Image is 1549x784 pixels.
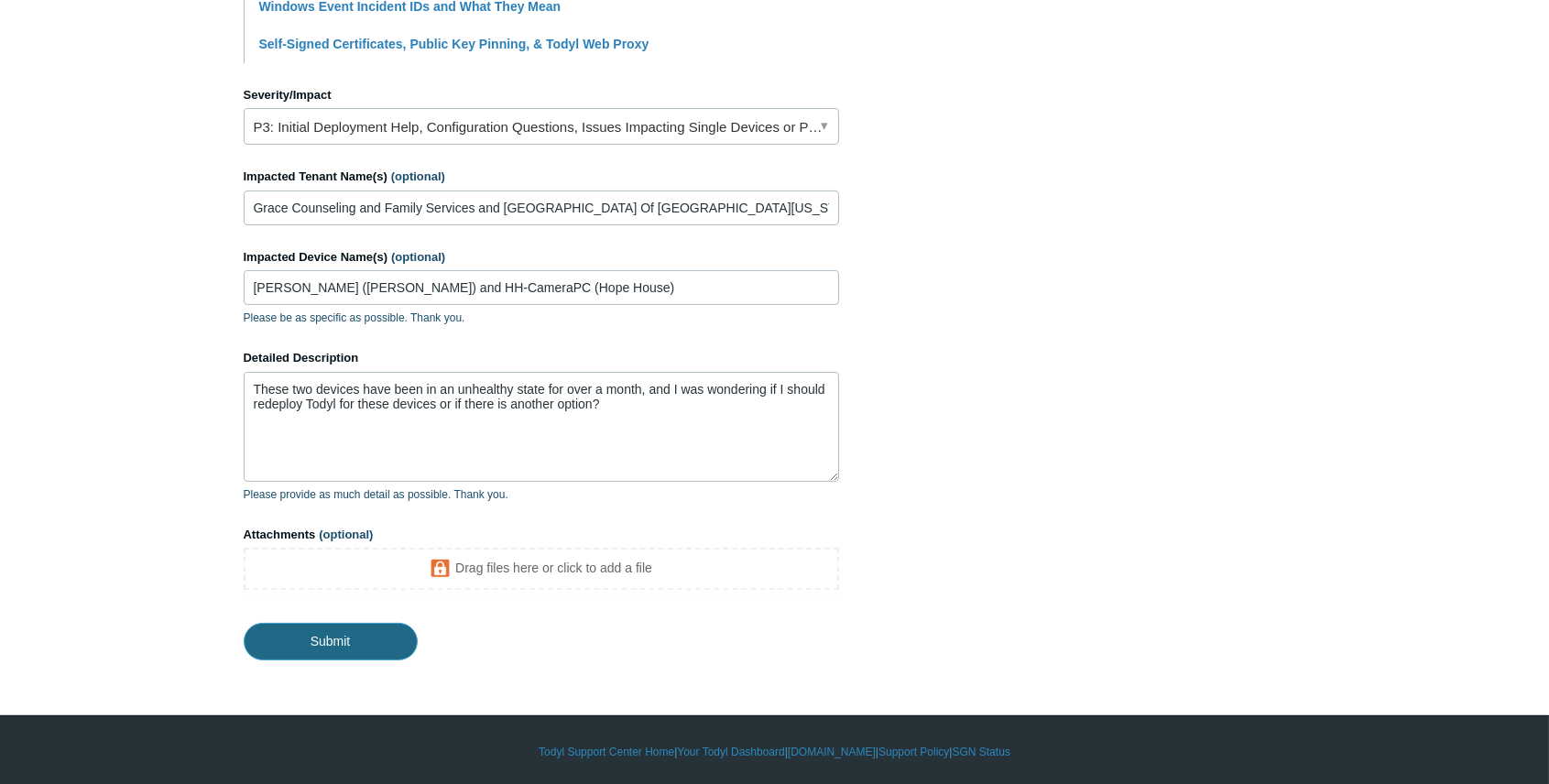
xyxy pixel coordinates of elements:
[319,528,373,541] span: (optional)
[244,623,418,659] input: Submit
[788,744,876,760] a: [DOMAIN_NAME]
[244,168,839,186] label: Impacted Tenant Name(s)
[677,744,784,760] a: Your Todyl Dashboard
[244,86,839,104] label: Severity/Impact
[244,526,839,544] label: Attachments
[391,169,445,183] span: (optional)
[244,486,839,503] p: Please provide as much detail as possible. Thank you.
[244,744,1306,760] div: | | | |
[259,37,649,51] a: Self-Signed Certificates, Public Key Pinning, & Todyl Web Proxy
[878,744,949,760] a: Support Policy
[391,250,445,264] span: (optional)
[953,744,1010,760] a: SGN Status
[244,108,839,145] a: P3: Initial Deployment Help, Configuration Questions, Issues Impacting Single Devices or Past Out...
[539,744,674,760] a: Todyl Support Center Home
[244,349,839,367] label: Detailed Description
[244,310,839,326] p: Please be as specific as possible. Thank you.
[244,248,839,267] label: Impacted Device Name(s)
